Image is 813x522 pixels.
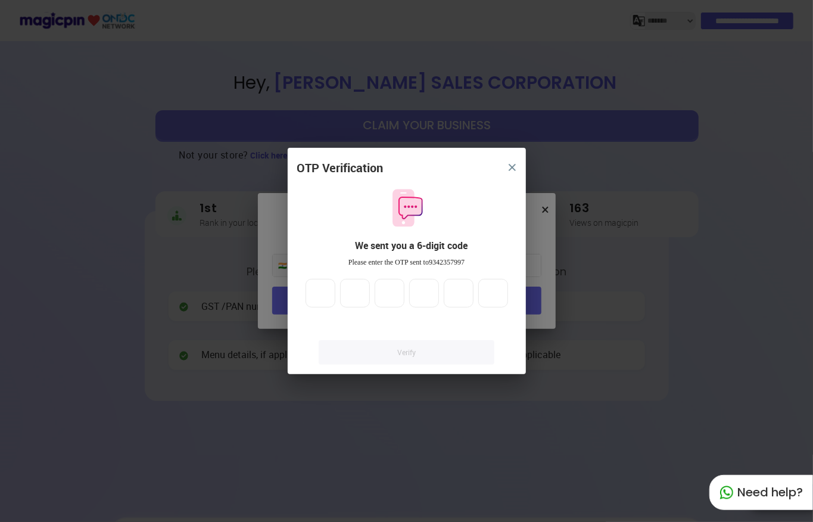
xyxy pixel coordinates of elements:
[297,160,384,177] div: OTP Verification
[387,188,427,228] img: otpMessageIcon.11fa9bf9.svg
[297,257,516,268] div: Please enter the OTP sent to 9342357997
[719,486,734,500] img: whatapp_green.7240e66a.svg
[509,164,516,171] img: 8zTxi7IzMsfkYqyYgBgfvSHvmzQA9juT1O3mhMgBDT8p5s20zMZ2JbefE1IEBlkXHwa7wAFxGwdILBLhkAAAAASUVORK5CYII=
[709,475,813,510] div: Need help?
[307,239,516,253] div: We sent you a 6-digit code
[319,340,494,365] a: Verify
[501,157,523,178] button: close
